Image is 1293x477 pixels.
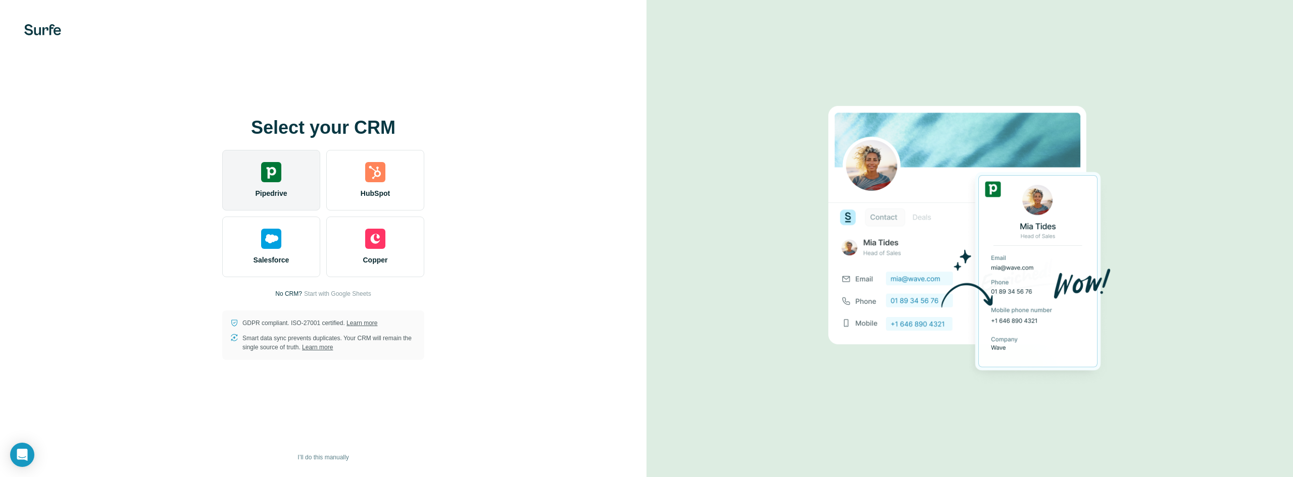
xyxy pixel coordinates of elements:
button: I’ll do this manually [290,450,356,465]
span: Salesforce [254,255,289,265]
span: Pipedrive [255,188,287,198]
h1: Select your CRM [222,118,424,138]
img: Surfe's logo [24,24,61,35]
p: GDPR compliant. ISO-27001 certified. [242,319,377,328]
div: Open Intercom Messenger [10,443,34,467]
img: salesforce's logo [261,229,281,249]
img: pipedrive's logo [261,162,281,182]
img: hubspot's logo [365,162,385,182]
p: No CRM? [275,289,302,298]
a: Learn more [346,320,377,327]
a: Learn more [302,344,333,351]
p: Smart data sync prevents duplicates. Your CRM will remain the single source of truth. [242,334,416,352]
span: I’ll do this manually [297,453,349,462]
img: copper's logo [365,229,385,249]
span: Copper [363,255,388,265]
span: HubSpot [361,188,390,198]
img: PIPEDRIVE image [828,89,1111,389]
button: Start with Google Sheets [304,289,371,298]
